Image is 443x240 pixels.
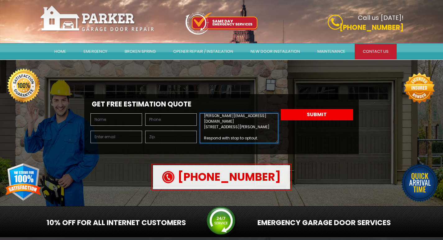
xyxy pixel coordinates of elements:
[145,131,197,143] input: Zip
[355,44,397,59] a: Contact Us
[153,165,290,189] a: [PHONE_NUMBER]
[186,12,257,34] img: icon-top.png
[165,44,241,59] a: Opener Repair / Installation
[40,219,186,227] h2: 10% OFF For All Internet Customers
[90,113,142,126] input: Name
[288,22,404,33] p: [PHONE_NUMBER]
[309,44,353,59] a: Maintenance
[40,5,155,32] img: parker.png
[288,15,404,33] a: Call us [DATE]! [PHONE_NUMBER]
[206,206,237,237] img: srv.png
[90,131,142,143] input: Enter email
[242,44,308,59] a: New door installation
[117,44,164,59] a: Broken Spring
[145,113,197,126] input: Phone
[281,109,353,120] button: Submit
[76,44,115,59] a: Emergency
[257,219,404,227] h2: Emergency Garage Door services
[358,13,404,22] b: Call us [DATE]!
[46,44,74,59] a: Home
[161,169,176,185] img: call.png
[87,100,356,108] h2: Get Free Estimation Quote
